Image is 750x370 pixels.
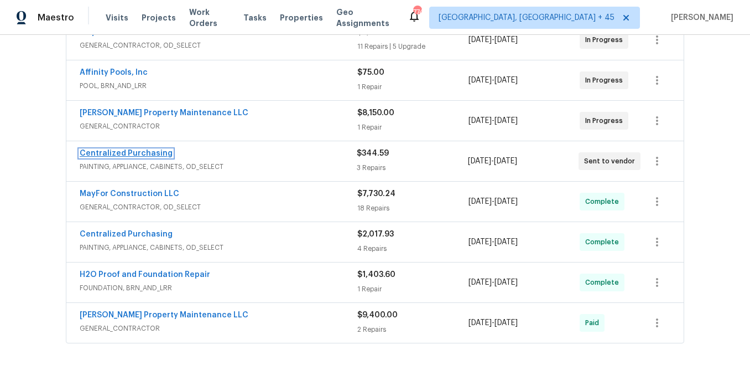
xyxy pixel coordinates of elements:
[80,271,210,279] a: H2O Proof and Foundation Repair
[585,317,603,328] span: Paid
[357,284,468,295] div: 1 Repair
[439,12,614,23] span: [GEOGRAPHIC_DATA], [GEOGRAPHIC_DATA] + 45
[357,150,389,157] span: $344.59
[357,324,468,335] div: 2 Repairs
[80,40,357,51] span: GENERAL_CONTRACTOR, OD_SELECT
[357,109,394,117] span: $8,150.00
[494,198,518,205] span: [DATE]
[494,157,517,165] span: [DATE]
[468,196,518,207] span: -
[357,162,467,173] div: 3 Repairs
[243,14,267,22] span: Tasks
[357,243,468,254] div: 4 Repairs
[468,238,492,246] span: [DATE]
[357,203,468,214] div: 18 Repairs
[106,12,128,23] span: Visits
[585,237,623,248] span: Complete
[357,69,384,76] span: $75.00
[80,109,248,117] a: [PERSON_NAME] Property Maintenance LLC
[494,117,518,125] span: [DATE]
[142,12,176,23] span: Projects
[468,277,518,288] span: -
[80,202,357,213] span: GENERAL_CONTRACTOR, OD_SELECT
[357,311,398,319] span: $9,400.00
[357,230,394,238] span: $2,017.93
[584,156,639,167] span: Sent to vendor
[468,198,492,205] span: [DATE]
[357,81,468,92] div: 1 Repair
[494,279,518,286] span: [DATE]
[80,230,173,238] a: Centralized Purchasing
[413,7,421,18] div: 774
[38,12,74,23] span: Maestro
[468,115,518,126] span: -
[468,76,492,84] span: [DATE]
[468,34,518,45] span: -
[468,279,492,286] span: [DATE]
[494,76,518,84] span: [DATE]
[494,319,518,327] span: [DATE]
[80,323,357,334] span: GENERAL_CONTRACTOR
[468,317,518,328] span: -
[80,161,357,172] span: PAINTING, APPLIANCE, CABINETS, OD_SELECT
[80,69,148,76] a: Affinity Pools, Inc
[666,12,733,23] span: [PERSON_NAME]
[494,238,518,246] span: [DATE]
[80,121,357,132] span: GENERAL_CONTRACTOR
[357,190,395,198] span: $7,730.24
[585,277,623,288] span: Complete
[468,319,492,327] span: [DATE]
[80,282,357,294] span: FOUNDATION, BRN_AND_LRR
[585,196,623,207] span: Complete
[80,150,173,157] a: Centralized Purchasing
[468,117,492,125] span: [DATE]
[80,311,248,319] a: [PERSON_NAME] Property Maintenance LLC
[468,237,518,248] span: -
[494,36,518,44] span: [DATE]
[585,75,627,86] span: In Progress
[357,41,468,52] div: 11 Repairs | 5 Upgrade
[80,80,357,91] span: POOL, BRN_AND_LRR
[468,75,518,86] span: -
[80,190,179,198] a: MayFor Construction LLC
[585,34,627,45] span: In Progress
[357,271,395,279] span: $1,403.60
[280,12,323,23] span: Properties
[468,156,517,167] span: -
[585,115,627,126] span: In Progress
[468,36,492,44] span: [DATE]
[357,122,468,133] div: 1 Repair
[468,157,491,165] span: [DATE]
[80,242,357,253] span: PAINTING, APPLIANCE, CABINETS, OD_SELECT
[189,7,230,29] span: Work Orders
[336,7,394,29] span: Geo Assignments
